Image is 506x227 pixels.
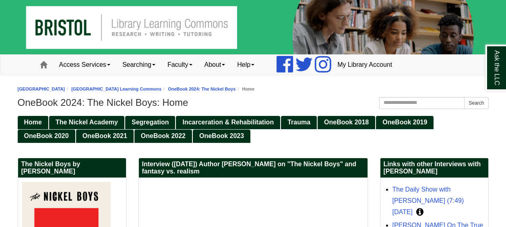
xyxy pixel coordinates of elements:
[134,130,192,143] a: OneBook 2022
[281,116,317,129] a: Trauma
[56,119,118,126] span: The Nickel Academy
[18,97,489,108] h1: OneBook 2024: The Nickel Boys: Home
[83,132,127,139] span: OneBook 2021
[199,132,244,139] span: OneBook 2023
[331,55,398,75] a: My Library Account
[139,158,368,178] h2: Interview ([DATE]) Author [PERSON_NAME] on "The Nickel Boys" and fantasy vs. realism
[116,55,161,75] a: Searching
[376,116,434,129] a: OneBook 2019
[380,158,488,178] h2: Links with other Interviews with [PERSON_NAME]
[464,97,488,109] button: Search
[287,119,310,126] span: Trauma
[49,116,124,129] a: The Nickel Academy
[392,186,464,215] a: The Daily Show with [PERSON_NAME] (7:49) [DATE]
[132,119,169,126] span: Segregation
[141,132,186,139] span: OneBook 2022
[76,130,134,143] a: OneBook 2021
[198,55,231,75] a: About
[324,119,369,126] span: OneBook 2018
[125,116,175,129] a: Segregation
[18,130,75,143] a: OneBook 2020
[18,115,489,142] div: Guide Pages
[176,116,280,129] a: Incarceration & Rehabilitation
[193,130,250,143] a: OneBook 2023
[53,55,116,75] a: Access Services
[382,119,427,126] span: OneBook 2019
[24,119,42,126] span: Home
[182,119,274,126] span: Incarceration & Rehabilitation
[231,55,260,75] a: Help
[24,132,69,139] span: OneBook 2020
[161,55,198,75] a: Faculty
[318,116,375,129] a: OneBook 2018
[18,85,489,93] nav: breadcrumb
[18,158,126,178] h2: The Nickel Boys by [PERSON_NAME]
[71,87,161,91] a: [GEOGRAPHIC_DATA] Learning Commons
[168,87,235,91] a: OneBook 2024: The Nickel Boys
[18,87,65,91] a: [GEOGRAPHIC_DATA]
[235,85,254,93] li: Home
[18,116,48,129] a: Home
